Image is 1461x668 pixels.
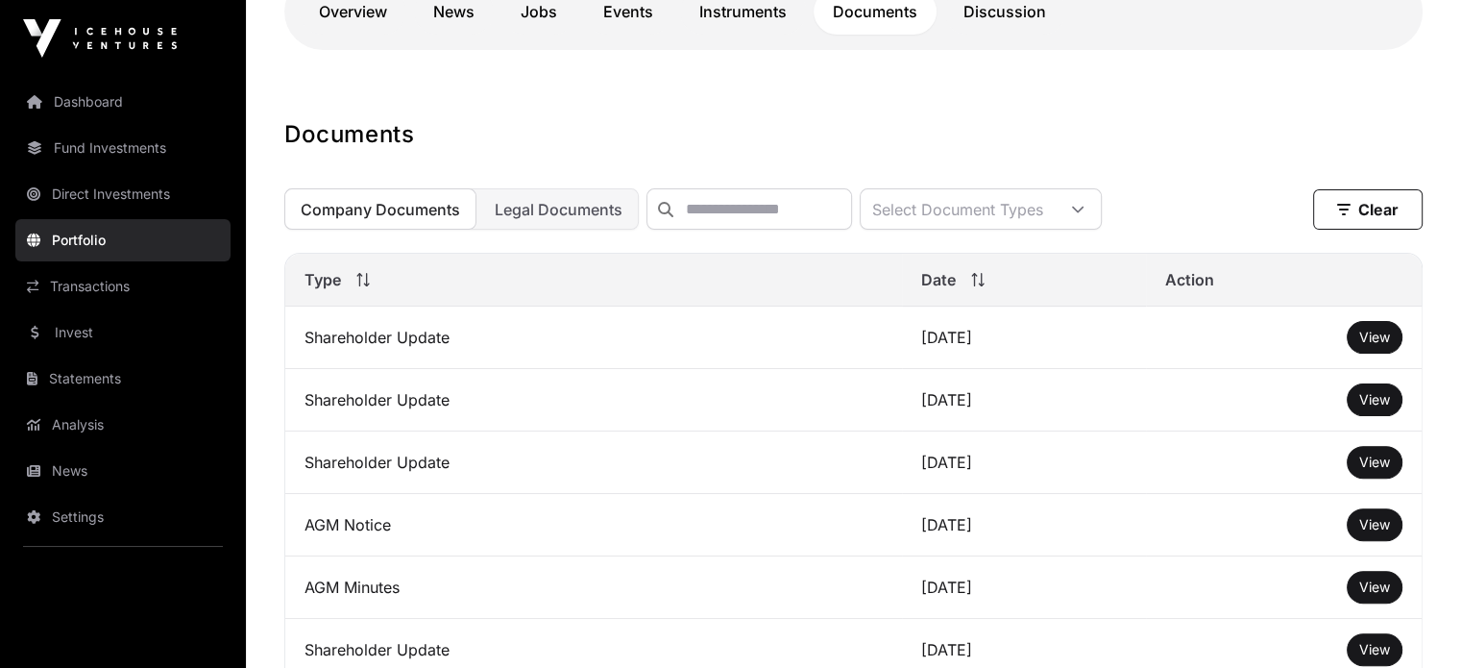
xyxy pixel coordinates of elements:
td: [DATE] [902,494,1146,557]
span: View [1359,579,1390,595]
span: View [1359,516,1390,532]
span: View [1359,641,1390,657]
iframe: Chat Widget [1365,576,1461,668]
a: View [1359,515,1390,534]
button: View [1347,446,1402,479]
span: Type [304,268,341,291]
td: [DATE] [902,432,1146,494]
button: View [1347,571,1402,604]
button: View [1347,508,1402,541]
a: View [1359,328,1390,347]
a: View [1359,453,1390,472]
button: Legal Documents [478,188,639,230]
td: [DATE] [902,557,1146,619]
button: View [1347,321,1402,354]
a: Settings [15,496,231,538]
span: View [1359,391,1390,408]
td: [DATE] [902,307,1146,369]
a: Statements [15,358,231,400]
a: View [1359,578,1390,597]
a: View [1359,390,1390,409]
img: Icehouse Ventures Logo [23,19,177,58]
a: Fund Investments [15,127,231,169]
a: Dashboard [15,81,231,123]
a: Analysis [15,404,231,446]
span: Date [921,268,956,291]
td: Shareholder Update [285,432,902,494]
button: Clear [1313,189,1423,230]
a: Direct Investments [15,173,231,215]
a: News [15,450,231,492]
a: View [1359,640,1390,659]
div: Select Document Types [861,189,1055,229]
span: Company Documents [301,200,460,219]
span: Action [1165,268,1214,291]
a: Portfolio [15,219,231,261]
td: Shareholder Update [285,307,902,369]
td: Shareholder Update [285,369,902,432]
td: AGM Minutes [285,557,902,619]
button: Company Documents [284,188,476,230]
button: View [1347,383,1402,416]
button: View [1347,633,1402,666]
a: Invest [15,311,231,354]
td: AGM Notice [285,494,902,557]
span: Legal Documents [495,200,622,219]
a: Transactions [15,265,231,308]
span: View [1359,329,1390,345]
td: [DATE] [902,369,1146,432]
h1: Documents [284,119,1423,150]
span: View [1359,454,1390,470]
